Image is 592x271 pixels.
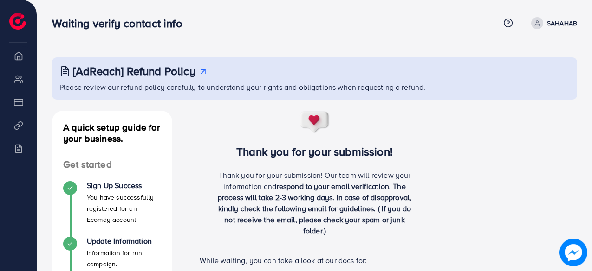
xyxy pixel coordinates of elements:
[87,247,161,270] p: Information for run campaign.
[547,18,577,29] p: SAHAHAB
[52,122,172,144] h4: A quick setup guide for your business.
[87,237,161,246] h4: Update Information
[52,159,172,170] h4: Get started
[73,64,195,78] h3: [AdReach] Refund Policy
[218,181,411,236] span: respond to your email verification. The process will take 2-3 working days. In case of disapprova...
[52,17,189,30] h3: Waiting verify contact info
[559,239,587,266] img: image
[213,170,417,236] p: Thank you for your submission! Our team will review your information and
[9,13,26,30] img: logo
[299,111,330,134] img: success
[187,145,442,158] h3: Thank you for your submission!
[87,192,161,225] p: You have successfully registered for an Ecomdy account
[87,181,161,190] h4: Sign Up Success
[200,255,429,266] p: While waiting, you can take a look at our docs for:
[52,181,172,237] li: Sign Up Success
[59,82,572,93] p: Please review our refund policy carefully to understand your rights and obligations when requesti...
[527,17,577,29] a: SAHAHAB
